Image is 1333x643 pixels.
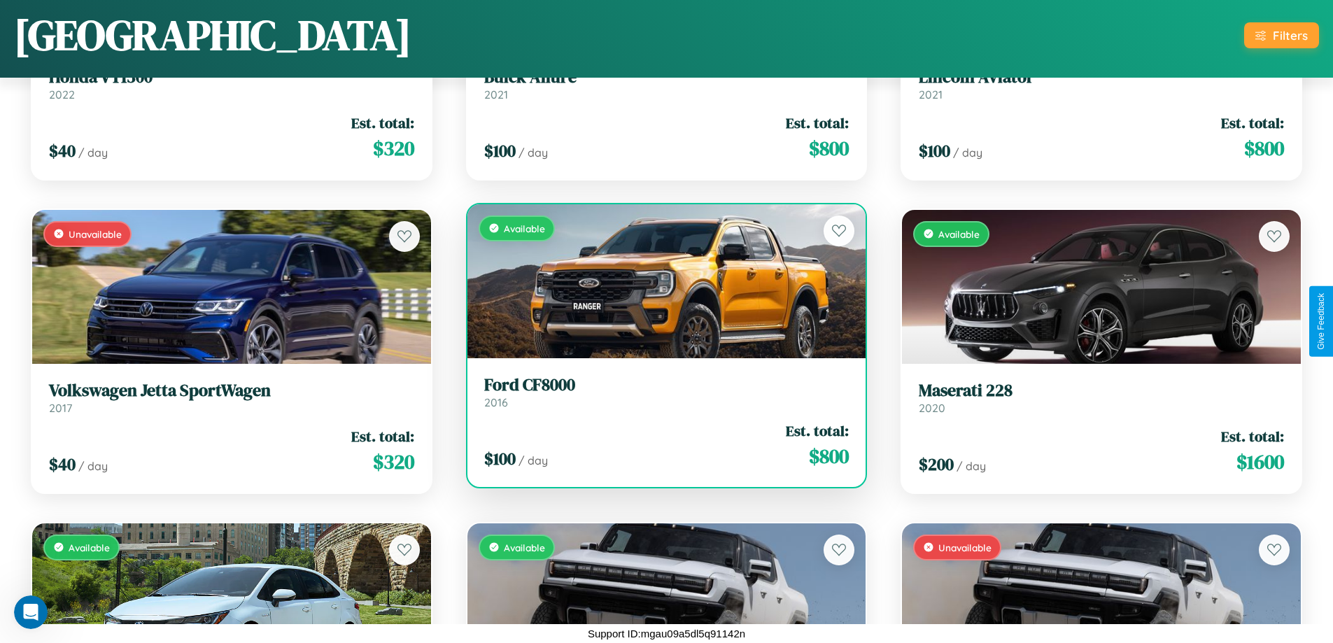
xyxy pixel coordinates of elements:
span: Available [504,542,545,553]
span: Est. total: [786,421,849,441]
span: $ 40 [49,139,76,162]
p: Support ID: mgau09a5dl5q91142n [588,624,745,643]
a: Buick Allure2021 [484,67,849,101]
div: Filters [1273,28,1308,43]
span: Est. total: [786,113,849,133]
span: $ 200 [919,453,954,476]
span: / day [519,146,548,160]
span: $ 800 [809,134,849,162]
span: Unavailable [69,228,122,240]
div: Give Feedback [1316,293,1326,350]
a: Volkswagen Jetta SportWagen2017 [49,381,414,415]
span: Est. total: [351,113,414,133]
span: Available [938,228,980,240]
span: $ 800 [809,442,849,470]
span: Unavailable [938,542,992,553]
span: / day [519,453,548,467]
iframe: Intercom live chat [14,595,48,629]
span: 2020 [919,401,945,415]
h3: Lincoln Aviator [919,67,1284,87]
span: $ 320 [373,134,414,162]
span: 2021 [484,87,508,101]
a: Lincoln Aviator2021 [919,67,1284,101]
h1: [GEOGRAPHIC_DATA] [14,6,411,64]
span: Available [69,542,110,553]
span: / day [957,459,986,473]
h3: Buick Allure [484,67,849,87]
span: $ 800 [1244,134,1284,162]
span: 2021 [919,87,943,101]
h3: Ford CF8000 [484,375,849,395]
span: 2022 [49,87,75,101]
a: Honda VT13002022 [49,67,414,101]
span: $ 40 [49,453,76,476]
span: 2017 [49,401,72,415]
span: Est. total: [351,426,414,446]
span: $ 320 [373,448,414,476]
span: $ 100 [919,139,950,162]
h3: Maserati 228 [919,381,1284,401]
a: Ford CF80002016 [484,375,849,409]
span: / day [78,459,108,473]
button: Filters [1244,22,1319,48]
span: $ 100 [484,139,516,162]
span: 2016 [484,395,508,409]
span: / day [953,146,982,160]
span: $ 1600 [1236,448,1284,476]
h3: Honda VT1300 [49,67,414,87]
h3: Volkswagen Jetta SportWagen [49,381,414,401]
span: / day [78,146,108,160]
a: Maserati 2282020 [919,381,1284,415]
span: Est. total: [1221,426,1284,446]
span: $ 100 [484,447,516,470]
span: Est. total: [1221,113,1284,133]
span: Available [504,222,545,234]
